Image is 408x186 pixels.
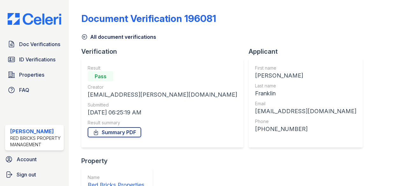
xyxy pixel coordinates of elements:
a: Account [3,153,66,166]
a: Doc Verifications [5,38,64,51]
span: ID Verifications [19,56,55,63]
span: Doc Verifications [19,40,60,48]
span: Account [17,155,37,163]
div: Document Verification 196081 [81,13,216,24]
a: FAQ [5,84,64,96]
div: [EMAIL_ADDRESS][PERSON_NAME][DOMAIN_NAME] [88,90,237,99]
a: ID Verifications [5,53,64,66]
div: Applicant [249,47,368,56]
span: Properties [19,71,44,79]
div: Property [81,156,158,165]
a: Summary PDF [88,127,141,137]
div: [PHONE_NUMBER] [255,125,356,134]
div: Email [255,100,356,107]
div: Submitted [88,102,237,108]
div: [EMAIL_ADDRESS][DOMAIN_NAME] [255,107,356,116]
div: Verification [81,47,249,56]
div: Last name [255,83,356,89]
div: [DATE] 06:25:19 AM [88,108,237,117]
a: Properties [5,68,64,81]
a: Sign out [3,168,66,181]
div: Phone [255,118,356,125]
div: Result summary [88,120,237,126]
span: FAQ [19,86,29,94]
div: First name [255,65,356,71]
div: Franklin [255,89,356,98]
div: Name [88,174,144,181]
div: [PERSON_NAME] [10,127,61,135]
div: Red Bricks Property Management [10,135,61,148]
div: Creator [88,84,237,90]
div: Result [88,65,237,71]
div: [PERSON_NAME] [255,71,356,80]
span: Sign out [17,171,36,178]
div: Pass [88,71,113,81]
a: All document verifications [81,33,156,41]
img: CE_Logo_Blue-a8612792a0a2168367f1c8372b55b34899dd931a85d93a1a3d3e32e68fde9ad4.png [3,13,66,25]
